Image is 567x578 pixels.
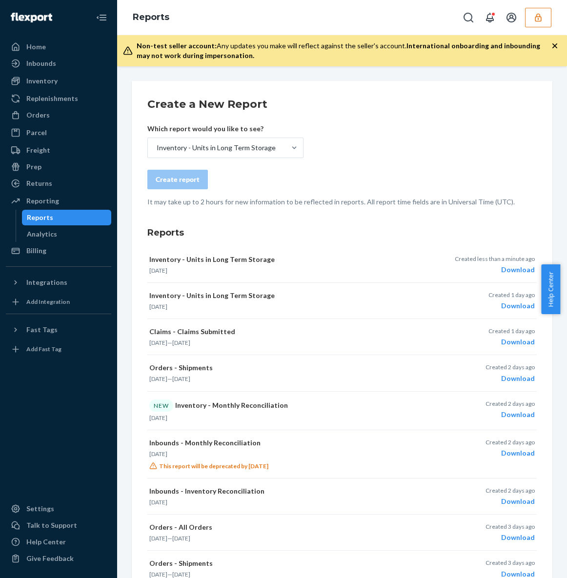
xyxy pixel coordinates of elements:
[149,255,404,264] p: Inventory - Units in Long Term Storage
[459,8,478,27] button: Open Search Box
[486,399,535,408] p: Created 2 days ago
[149,571,167,578] time: [DATE]
[486,374,535,383] div: Download
[147,319,537,355] button: Claims - Claims Submitted[DATE]—[DATE]Created 1 day agoDownload
[6,159,111,175] a: Prep
[147,124,304,134] p: Which report would you like to see?
[486,522,535,531] p: Created 3 days ago
[27,213,53,222] div: Reports
[147,197,537,207] p: It may take up to 2 hours for new information to be reflected in reports. All report time fields ...
[26,298,70,306] div: Add Integration
[125,3,177,32] ol: breadcrumbs
[26,94,78,103] div: Replenishments
[486,363,535,371] p: Created 2 days ago
[26,325,58,335] div: Fast Tags
[149,327,404,337] p: Claims - Claims Submitted
[6,91,111,106] a: Replenishments
[22,226,112,242] a: Analytics
[156,175,200,184] div: Create report
[486,448,535,458] div: Download
[147,283,537,319] button: Inventory - Units in Long Term Storage[DATE]Created 1 day agoDownload
[172,535,190,542] time: [DATE]
[26,537,66,547] div: Help Center
[149,535,167,542] time: [DATE]
[26,110,50,120] div: Orders
[149,399,173,412] div: NEW
[92,8,111,27] button: Close Navigation
[26,345,61,353] div: Add Fast Tag
[6,39,111,55] a: Home
[149,339,404,347] p: —
[6,243,111,259] a: Billing
[505,549,557,573] iframe: Opens a widget where you can chat to one of our agents
[147,478,537,515] button: Inbounds - Inventory Reconciliation[DATE]Created 2 days agoDownload
[26,196,59,206] div: Reporting
[26,76,58,86] div: Inventory
[22,210,112,225] a: Reports
[149,291,404,300] p: Inventory - Units in Long Term Storage
[149,450,167,458] time: [DATE]
[486,410,535,419] div: Download
[172,339,190,346] time: [DATE]
[149,339,167,346] time: [DATE]
[6,501,111,517] a: Settings
[455,265,535,275] div: Download
[147,430,537,478] button: Inbounds - Monthly Reconciliation[DATE]This report will be deprecated by [DATE]Created 2 days ago...
[6,56,111,71] a: Inbounds
[486,497,535,506] div: Download
[172,571,190,578] time: [DATE]
[26,128,47,138] div: Parcel
[502,8,521,27] button: Open account menu
[6,193,111,209] a: Reporting
[149,522,404,532] p: Orders - All Orders
[149,399,404,412] p: Inventory - Monthly Reconciliation
[133,12,169,22] a: Reports
[26,179,52,188] div: Returns
[149,363,404,373] p: Orders - Shipments
[488,327,535,335] p: Created 1 day ago
[6,275,111,290] button: Integrations
[26,145,50,155] div: Freight
[137,41,551,60] div: Any updates you make will reflect against the seller's account.
[6,534,111,550] a: Help Center
[26,59,56,68] div: Inbounds
[26,162,41,172] div: Prep
[6,176,111,191] a: Returns
[6,73,111,89] a: Inventory
[6,294,111,310] a: Add Integration
[6,322,111,338] button: Fast Tags
[149,267,167,274] time: [DATE]
[6,518,111,533] button: Talk to Support
[488,337,535,347] div: Download
[149,375,167,382] time: [DATE]
[147,97,537,112] h2: Create a New Report
[26,42,46,52] div: Home
[147,355,537,391] button: Orders - Shipments[DATE]—[DATE]Created 2 days agoDownload
[6,142,111,158] a: Freight
[137,41,217,50] span: Non-test seller account:
[488,301,535,311] div: Download
[488,291,535,299] p: Created 1 day ago
[147,392,537,430] button: NEWInventory - Monthly Reconciliation[DATE]Created 2 days agoDownload
[147,170,208,189] button: Create report
[149,534,404,542] p: —
[149,462,404,470] p: This report will be deprecated by [DATE]
[157,143,276,153] div: Inventory - Units in Long Term Storage
[26,246,46,256] div: Billing
[480,8,500,27] button: Open notifications
[149,438,404,448] p: Inbounds - Monthly Reconciliation
[149,498,167,506] time: [DATE]
[149,303,167,310] time: [DATE]
[486,486,535,495] p: Created 2 days ago
[26,278,67,287] div: Integrations
[149,558,404,568] p: Orders - Shipments
[486,558,535,567] p: Created 3 days ago
[147,247,537,283] button: Inventory - Units in Long Term Storage[DATE]Created less than a minute agoDownload
[26,504,54,514] div: Settings
[6,551,111,566] button: Give Feedback
[541,264,560,314] button: Help Center
[455,255,535,263] p: Created less than a minute ago
[6,107,111,123] a: Orders
[172,375,190,382] time: [DATE]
